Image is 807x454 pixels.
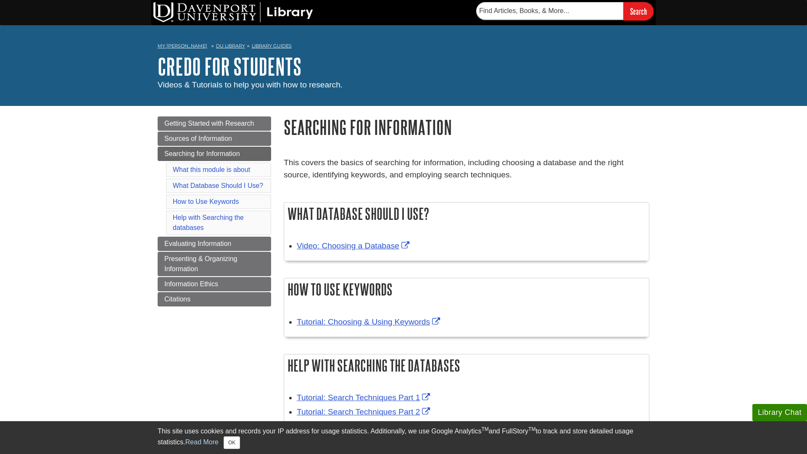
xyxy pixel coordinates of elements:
span: Citations [164,296,190,303]
span: Sources of Information [164,135,232,142]
a: Link opens in new window [297,393,432,402]
a: Link opens in new window [297,241,411,250]
input: Find Articles, Books, & More... [476,2,623,20]
a: Link opens in new window [297,317,442,326]
nav: breadcrumb [158,40,649,54]
a: Evaluating Information [158,237,271,251]
a: Read More [185,438,219,446]
sup: TM [481,426,488,432]
sup: TM [528,426,535,432]
h2: Help with Searching the databases [284,354,649,377]
a: Link opens in new window [297,407,432,416]
span: Information Ethics [164,280,218,288]
a: Information Ethics [158,277,271,291]
input: Search [623,2,654,20]
span: Presenting & Organizing Information [164,255,237,272]
div: Guide Page Menu [158,116,271,306]
h2: How to Use Keywords [284,278,649,301]
a: Citations [158,292,271,306]
span: Searching for Information [164,150,240,157]
p: This covers the basics of searching for information, including choosing a database and the right ... [284,157,649,181]
h2: What Database Should I Use? [284,203,649,225]
a: What this module is about [173,166,250,173]
button: Library Chat [752,404,807,421]
a: Credo for Students [158,53,301,79]
h1: Searching for Information [284,116,649,138]
a: Library Guides [252,43,292,49]
span: Evaluating Information [164,240,231,247]
a: How to Use Keywords [173,198,239,205]
a: Getting Started with Research [158,116,271,131]
form: Searches DU Library's articles, books, and more [476,2,654,20]
button: Close [224,436,240,449]
div: This site uses cookies and records your IP address for usage statistics. Additionally, we use Goo... [158,426,649,449]
a: Sources of Information [158,132,271,146]
img: DU Library [153,2,313,22]
a: My [PERSON_NAME] [158,42,207,50]
a: What Database Should I Use? [173,182,263,189]
a: DU Library [216,43,245,49]
span: Videos & Tutorials to help you with how to research. [158,80,343,89]
span: Getting Started with Research [164,120,254,127]
a: Searching for Information [158,147,271,161]
a: Presenting & Organizing Information [158,252,271,276]
a: Help with Searching the databases [173,214,244,231]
